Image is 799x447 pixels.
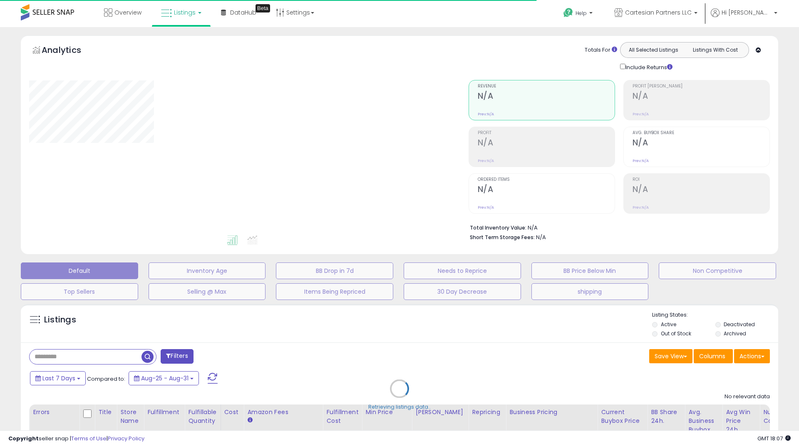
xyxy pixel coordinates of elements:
[114,8,141,17] span: Overview
[531,283,649,300] button: shipping
[404,262,521,279] button: Needs to Reprice
[614,62,682,72] div: Include Returns
[404,283,521,300] button: 30 Day Decrease
[711,8,777,27] a: Hi [PERSON_NAME]
[276,283,393,300] button: Items Being Repriced
[633,158,649,163] small: Prev: N/A
[230,8,256,17] span: DataHub
[623,45,685,55] button: All Selected Listings
[576,10,587,17] span: Help
[478,84,615,89] span: Revenue
[633,205,649,210] small: Prev: N/A
[470,222,764,232] li: N/A
[368,403,431,411] div: Retrieving listings data..
[470,234,535,241] b: Short Term Storage Fees:
[536,233,546,241] span: N/A
[585,46,617,54] div: Totals For
[633,138,769,149] h2: N/A
[659,262,776,279] button: Non Competitive
[625,8,692,17] span: Cartesian Partners LLC
[478,131,615,135] span: Profit
[470,224,526,231] b: Total Inventory Value:
[256,4,270,12] div: Tooltip anchor
[8,435,39,442] strong: Copyright
[149,262,266,279] button: Inventory Age
[42,44,97,58] h5: Analytics
[478,91,615,102] h2: N/A
[633,131,769,135] span: Avg. Buybox Share
[563,7,573,18] i: Get Help
[478,138,615,149] h2: N/A
[478,205,494,210] small: Prev: N/A
[478,185,615,196] h2: N/A
[633,84,769,89] span: Profit [PERSON_NAME]
[149,283,266,300] button: Selling @ Max
[722,8,772,17] span: Hi [PERSON_NAME]
[478,158,494,163] small: Prev: N/A
[21,283,138,300] button: Top Sellers
[531,262,649,279] button: BB Price Below Min
[633,91,769,102] h2: N/A
[633,177,769,182] span: ROI
[21,262,138,279] button: Default
[633,112,649,117] small: Prev: N/A
[557,1,601,27] a: Help
[684,45,746,55] button: Listings With Cost
[478,112,494,117] small: Prev: N/A
[174,8,196,17] span: Listings
[276,262,393,279] button: BB Drop in 7d
[478,177,615,182] span: Ordered Items
[633,185,769,196] h2: N/A
[8,435,144,443] div: seller snap | |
